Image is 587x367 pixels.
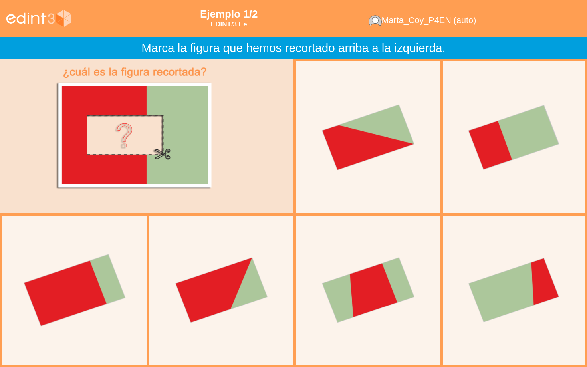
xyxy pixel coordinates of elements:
[188,8,258,28] div: item: 3EeE1
[200,8,240,20] span: Ejemplo
[200,20,258,28] div: item: 3EeE1
[4,4,74,33] img: logo_edint3_num_blanco.svg
[369,15,381,26] img: alumnogenerico.svg
[4,41,583,55] div: Marca la figura que hemos recortado arriba a la izquierda.
[369,15,476,26] div: Persona a la que se aplica este test
[243,8,258,20] span: 1/2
